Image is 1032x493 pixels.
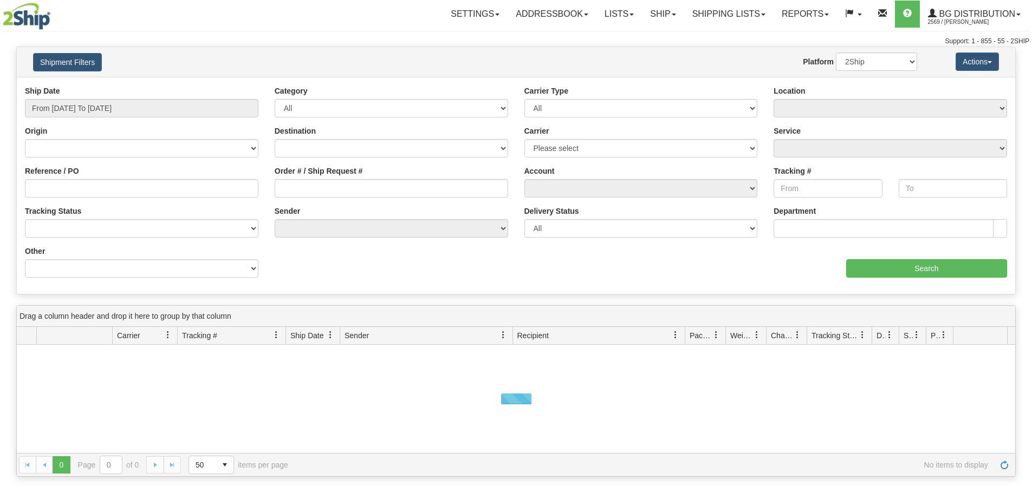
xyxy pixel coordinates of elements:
span: Ship Date [290,330,323,341]
span: Weight [730,330,753,341]
span: Page of 0 [78,456,139,474]
label: Carrier Type [524,86,568,96]
label: Tracking # [774,166,811,176]
a: Delivery Status filter column settings [880,326,899,344]
button: Shipment Filters [33,53,102,71]
button: Actions [956,52,999,71]
span: 2569 / [PERSON_NAME] [928,17,1009,28]
a: Addressbook [508,1,596,28]
label: Carrier [524,126,549,136]
span: Tracking # [182,330,217,341]
span: Pickup Status [931,330,940,341]
label: Destination [275,126,316,136]
label: Reference / PO [25,166,79,176]
label: Sender [275,206,300,216]
span: Packages [690,330,712,341]
label: Origin [25,126,47,136]
div: grid grouping header [17,306,1015,327]
a: Ship [642,1,684,28]
label: Other [25,246,45,257]
a: Tracking # filter column settings [267,326,285,344]
span: items per page [189,456,288,474]
a: Packages filter column settings [707,326,725,344]
span: 50 [196,459,210,470]
a: Settings [443,1,508,28]
a: Ship Date filter column settings [321,326,340,344]
span: Sender [345,330,369,341]
iframe: chat widget [1007,191,1031,301]
span: Charge [771,330,794,341]
a: Weight filter column settings [748,326,766,344]
span: select [216,456,233,474]
label: Account [524,166,555,176]
span: Page 0 [53,456,70,474]
input: From [774,179,882,198]
label: Platform [803,56,834,67]
span: Delivery Status [877,330,886,341]
a: Refresh [996,456,1013,474]
span: Recipient [517,330,549,341]
div: Support: 1 - 855 - 55 - 2SHIP [3,37,1029,46]
a: Charge filter column settings [788,326,807,344]
span: Shipment Issues [904,330,913,341]
a: Tracking Status filter column settings [853,326,872,344]
a: Reports [774,1,837,28]
label: Ship Date [25,86,60,96]
a: Shipping lists [684,1,774,28]
label: Department [774,206,816,216]
a: Sender filter column settings [494,326,512,344]
input: To [899,179,1007,198]
input: Search [846,259,1007,278]
img: logo2569.jpg [3,3,50,30]
label: Category [275,86,308,96]
span: No items to display [303,461,988,469]
label: Location [774,86,805,96]
a: Shipment Issues filter column settings [907,326,926,344]
span: Carrier [117,330,140,341]
span: BG Distribution [937,9,1015,18]
label: Service [774,126,801,136]
a: Carrier filter column settings [159,326,177,344]
a: Recipient filter column settings [666,326,685,344]
a: Lists [596,1,642,28]
a: Pickup Status filter column settings [934,326,953,344]
span: Page sizes drop down [189,456,234,474]
span: Tracking Status [812,330,859,341]
label: Order # / Ship Request # [275,166,363,176]
label: Tracking Status [25,206,81,216]
label: Delivery Status [524,206,579,216]
a: BG Distribution 2569 / [PERSON_NAME] [920,1,1029,28]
